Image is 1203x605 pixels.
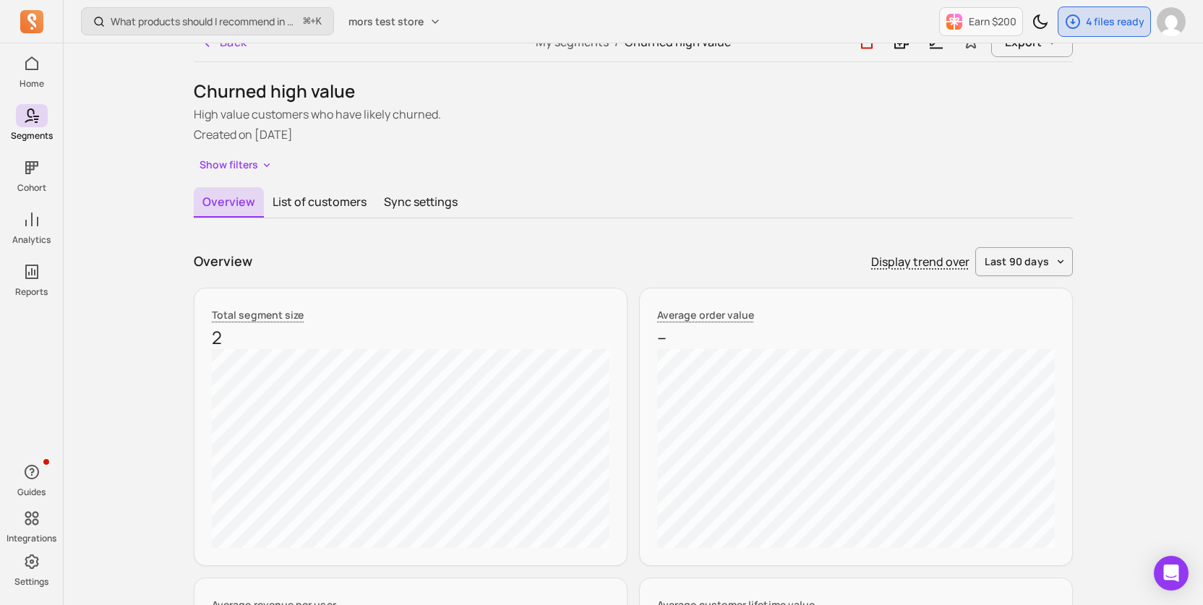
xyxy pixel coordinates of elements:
[609,34,625,50] span: /
[1154,556,1189,591] div: Open Intercom Messenger
[194,187,264,218] button: Overview
[81,7,334,35] button: What products should I recommend in my email campaigns?⌘+K
[939,7,1023,36] button: Earn $200
[264,187,375,216] button: List of customers
[1086,14,1144,29] p: 4 files ready
[304,14,322,29] span: +
[348,14,424,29] span: mors test store
[340,9,450,35] button: mors test store
[303,13,311,31] kbd: ⌘
[985,254,1049,269] span: last 90 days
[12,234,51,246] p: Analytics
[194,155,278,176] button: Show filters
[657,308,754,322] span: Average order value
[1058,7,1151,37] button: 4 files ready
[111,14,298,29] p: What products should I recommend in my email campaigns?
[7,533,56,544] p: Integrations
[20,78,44,90] p: Home
[871,253,969,270] p: Display trend over
[975,247,1073,276] button: last 90 days
[1026,7,1055,36] button: Toggle dark mode
[11,130,53,142] p: Segments
[194,126,1073,143] p: Created on [DATE]
[16,458,48,501] button: Guides
[969,14,1016,29] p: Earn $200
[17,486,46,498] p: Guides
[657,326,1055,349] p: --
[212,326,609,349] p: 2
[14,576,48,588] p: Settings
[194,80,1073,103] h1: Churned high value
[15,286,48,298] p: Reports
[536,34,609,50] a: My segments
[625,34,731,50] span: Churned high value
[316,16,322,27] kbd: K
[375,187,466,216] button: Sync settings
[1157,7,1186,36] img: avatar
[657,349,1055,548] canvas: chart
[194,106,1073,123] p: High value customers who have likely churned.
[212,349,609,548] canvas: chart
[17,182,46,194] p: Cohort
[194,252,252,271] p: Overview
[212,308,304,322] span: Total segment size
